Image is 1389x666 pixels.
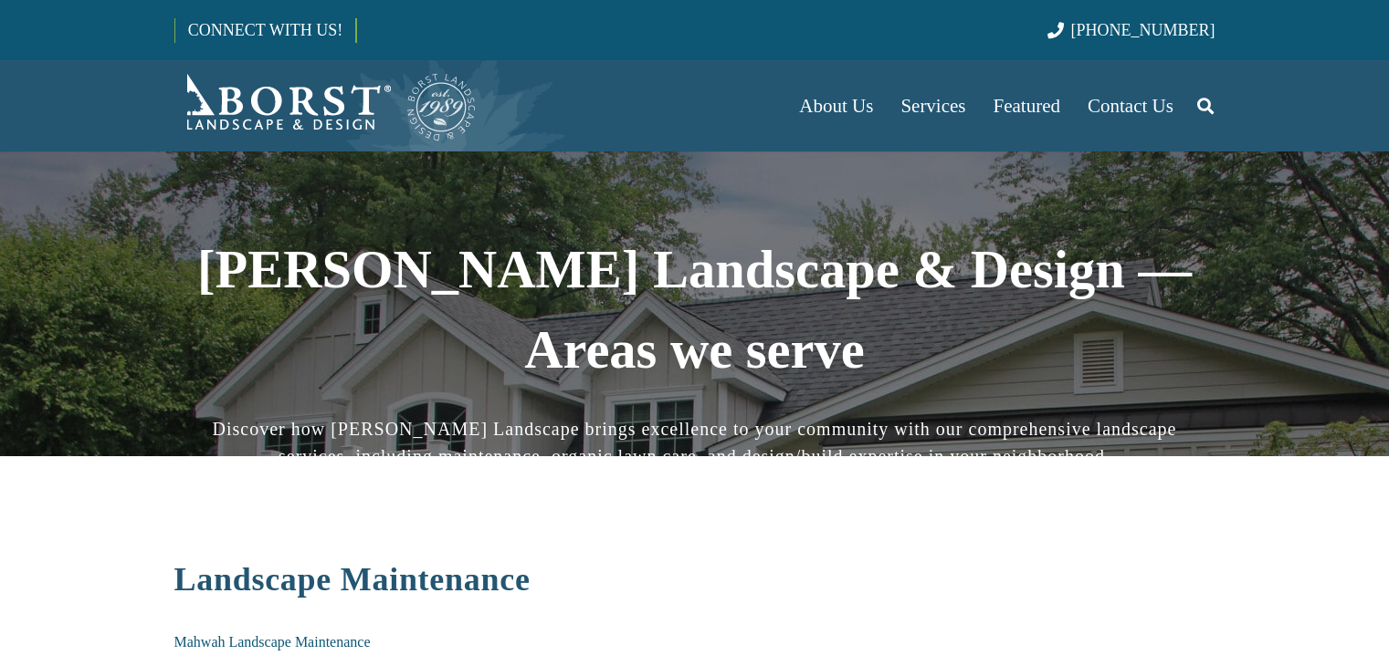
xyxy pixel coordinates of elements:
[799,95,873,117] span: About Us
[1088,95,1173,117] span: Contact Us
[785,60,887,151] a: About Us
[1071,21,1215,39] span: [PHONE_NUMBER]
[197,240,1192,380] strong: [PERSON_NAME] Landscape & Design — Areas we serve
[994,95,1060,117] span: Featured
[174,415,1215,470] p: Discover how [PERSON_NAME] Landscape brings excellence to your community with our comprehensive l...
[175,8,355,52] a: CONNECT WITH US!
[174,634,371,650] a: Mahwah Landscape Maintenance
[980,60,1074,151] a: Featured
[1074,60,1187,151] a: Contact Us
[887,60,979,151] a: Services
[900,95,965,117] span: Services
[1047,21,1215,39] a: [PHONE_NUMBER]
[174,69,478,142] a: Borst-Logo
[1187,83,1224,129] a: Search
[174,561,531,598] strong: Landscape Maintenance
